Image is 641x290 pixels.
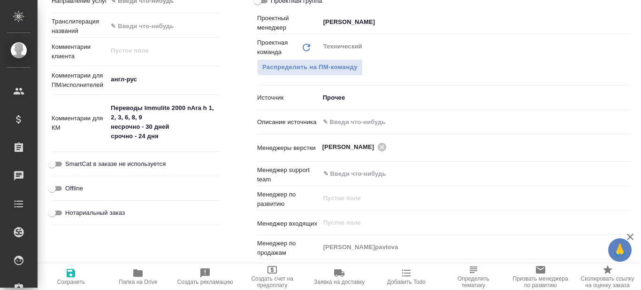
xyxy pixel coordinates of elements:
[119,279,157,285] span: Папка на Drive
[387,279,426,285] span: Добавить Todo
[244,275,300,289] span: Создать счет на предоплату
[57,279,85,285] span: Сохранить
[626,146,627,148] button: Open
[65,159,166,169] span: SmartCat в заказе не используется
[257,93,320,102] p: Источник
[626,21,627,23] button: Open
[65,208,125,218] span: Нотариальный заказ
[38,264,105,290] button: Сохранить
[322,168,596,180] input: ✎ Введи что-нибудь
[512,275,568,289] span: Призвать менеджера по развитию
[580,275,635,289] span: Скопировать ссылку на оценку заказа
[107,19,220,33] input: ✎ Введи что-нибудь
[322,217,609,228] input: Пустое поле
[105,264,172,290] button: Папка на Drive
[314,279,365,285] span: Заявка на доставку
[257,190,320,209] p: Менеджер по развитию
[52,114,107,133] p: Комментарии для КМ
[507,264,574,290] button: Призвать менеджера по развитию
[257,59,363,76] button: Распределить на ПМ-команду
[65,184,83,193] span: Offline
[373,264,440,290] button: Добавить Todo
[239,264,306,290] button: Создать счет на предоплату
[320,115,631,129] input: ✎ Введи что-нибудь
[257,14,320,32] p: Проектный менеджер
[52,71,107,90] p: Комментарии для ПМ/исполнителей
[306,264,373,290] button: Заявка на доставку
[177,279,233,285] span: Создать рекламацию
[52,17,107,36] p: Транслитерация названий
[262,62,358,73] span: Распределить на ПМ-команду
[52,42,107,61] p: Комментарии клиента
[322,141,390,153] div: [PERSON_NAME]
[257,165,320,184] p: Менеджер support team
[612,240,628,260] span: 🙏
[440,264,507,290] button: Определить тематику
[626,173,627,175] button: Open
[172,264,239,290] button: Создать рекламацию
[107,100,220,144] textarea: Переводы Immulite 2000 nAra h 1, 2, 3, 6, 8, 9 несрочно - 30 дней срочно - 24 дня
[445,275,501,289] span: Определить тематику
[257,59,363,76] span: В заказе уже есть ответственный ПМ или ПМ группа
[257,239,320,258] p: Менеджер по продажам
[257,38,301,57] p: Проектная команда
[608,238,632,262] button: 🙏
[322,193,609,204] input: Пустое поле
[257,143,320,153] p: Менеджеры верстки
[107,71,220,87] textarea: англ-рус
[574,264,641,290] button: Скопировать ссылку на оценку заказа
[257,219,320,228] p: Менеджер входящих
[320,90,631,106] div: Прочее
[257,118,320,127] p: Описание источника
[322,142,380,152] span: [PERSON_NAME]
